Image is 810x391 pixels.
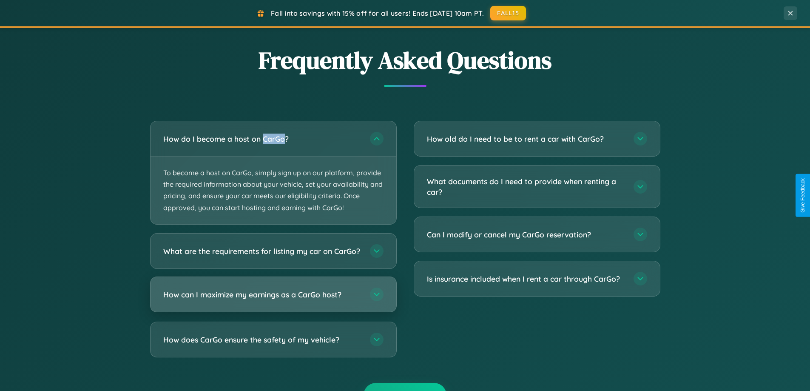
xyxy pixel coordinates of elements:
p: To become a host on CarGo, simply sign up on our platform, provide the required information about... [151,157,396,224]
h3: What are the requirements for listing my car on CarGo? [163,245,361,256]
h3: Can I modify or cancel my CarGo reservation? [427,229,625,240]
h3: How old do I need to be to rent a car with CarGo? [427,134,625,144]
div: Give Feedback [800,178,806,213]
h3: How can I maximize my earnings as a CarGo host? [163,289,361,300]
span: Fall into savings with 15% off for all users! Ends [DATE] 10am PT. [271,9,484,17]
h3: How do I become a host on CarGo? [163,134,361,144]
h2: Frequently Asked Questions [150,44,660,77]
button: FALL15 [490,6,526,20]
h3: What documents do I need to provide when renting a car? [427,176,625,197]
h3: Is insurance included when I rent a car through CarGo? [427,274,625,284]
h3: How does CarGo ensure the safety of my vehicle? [163,334,361,345]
